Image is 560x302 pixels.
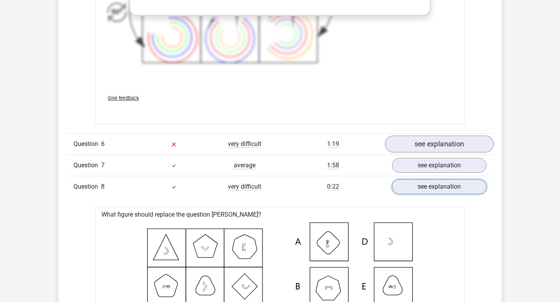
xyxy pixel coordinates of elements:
span: 0:22 [327,183,339,191]
span: Give feedback [108,95,139,101]
a: see explanation [392,158,486,173]
span: average [234,161,255,169]
span: Question [73,139,101,149]
a: see explanation [392,179,486,194]
span: 1:58 [327,161,339,169]
span: 1:19 [327,140,339,148]
span: Question [73,182,101,191]
span: Question [73,161,101,170]
span: very difficult [228,183,261,191]
a: see explanation [385,135,493,153]
span: very difficult [228,140,261,148]
span: 6 [101,140,105,148]
span: 7 [101,161,105,169]
span: 8 [101,183,105,190]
